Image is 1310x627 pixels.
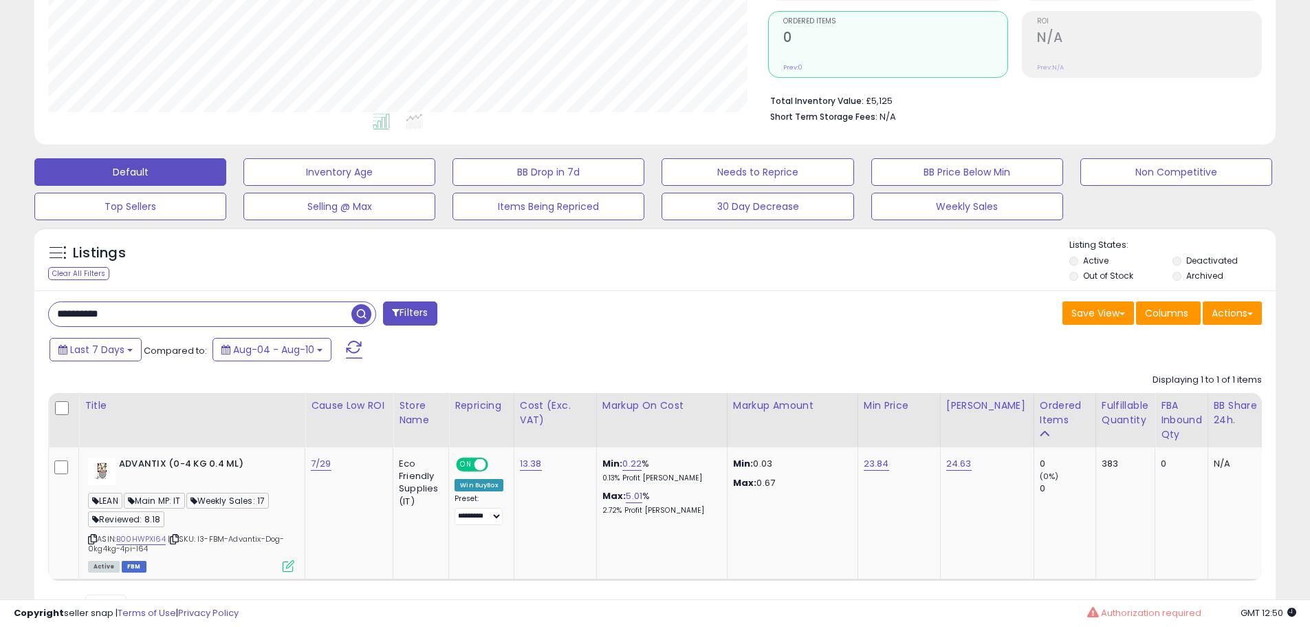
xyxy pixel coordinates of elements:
[48,267,109,280] div: Clear All Filters
[452,193,644,220] button: Items Being Repriced
[770,111,877,123] b: Short Term Storage Fees:
[455,479,503,491] div: Win BuyBox
[1145,306,1188,320] span: Columns
[452,158,644,186] button: BB Drop in 7d
[783,63,803,72] small: Prev: 0
[383,301,437,326] button: Filters
[85,398,299,413] div: Title
[243,158,435,186] button: Inventory Age
[662,158,853,186] button: Needs to Reprice
[88,533,285,554] span: | SKU: I3-FBM-Advantix-Dog-0kg4kg-4pi-I64
[455,398,508,413] div: Repricing
[871,158,1063,186] button: BB Price Below Min
[1037,30,1261,48] h2: N/A
[596,393,727,447] th: The percentage added to the cost of goods (COGS) that forms the calculator for Min & Max prices.
[455,494,503,525] div: Preset:
[88,561,120,573] span: All listings currently available for purchase on Amazon
[733,457,754,470] strong: Min:
[14,606,64,619] strong: Copyright
[1080,158,1272,186] button: Non Competitive
[733,398,852,413] div: Markup Amount
[305,393,393,447] th: CSV column name: cust_attr_5_Cause Low ROI
[880,110,896,123] span: N/A
[1161,458,1197,470] div: 0
[399,458,438,508] div: Eco Friendly Supplies (IT)
[1161,398,1202,442] div: FBA inbound Qty
[783,18,1007,25] span: Ordered Items
[122,561,146,573] span: FBM
[946,457,972,471] a: 24.63
[1040,471,1059,482] small: (0%)
[1040,398,1090,427] div: Ordered Items
[14,607,239,620] div: seller snap | |
[1136,301,1201,325] button: Columns
[946,398,1028,413] div: [PERSON_NAME]
[116,533,166,545] a: B00HWPXI64
[1102,398,1149,427] div: Fulfillable Quantity
[1069,239,1276,252] p: Listing States:
[770,95,864,107] b: Total Inventory Value:
[783,30,1007,48] h2: 0
[1214,458,1259,470] div: N/A
[88,511,164,527] span: Reviewed: 8.18
[311,398,387,413] div: Cause Low ROI
[399,398,443,427] div: Store Name
[733,477,847,489] p: 0.67
[1203,301,1262,325] button: Actions
[1214,398,1264,427] div: BB Share 24h.
[119,458,286,474] b: ADVANTIX (0-4 KG 0.4 ML)
[1040,458,1095,470] div: 0
[1102,458,1144,470] div: 383
[520,457,542,471] a: 13.38
[70,343,124,357] span: Last 7 Days
[622,457,642,471] a: 0.22
[602,474,717,483] p: 0.13% Profit [PERSON_NAME]
[602,490,717,516] div: %
[486,459,508,471] span: OFF
[88,493,122,509] span: LEAN
[662,193,853,220] button: 30 Day Decrease
[520,398,591,427] div: Cost (Exc. VAT)
[1186,270,1223,281] label: Archived
[178,606,239,619] a: Privacy Policy
[88,458,294,571] div: ASIN:
[602,398,721,413] div: Markup on Cost
[1241,606,1296,619] span: 2025-08-18 12:50 GMT
[871,193,1063,220] button: Weekly Sales
[602,458,717,483] div: %
[602,457,623,470] b: Min:
[1037,18,1261,25] span: ROI
[626,489,642,503] a: 5.01
[457,459,474,471] span: ON
[1040,482,1095,495] div: 0
[34,158,226,186] button: Default
[233,343,314,357] span: Aug-04 - Aug-10
[864,398,935,413] div: Min Price
[1083,255,1109,266] label: Active
[1153,374,1262,387] div: Displaying 1 to 1 of 1 items
[124,493,185,509] span: Main MP: IT
[733,458,847,470] p: 0.03
[144,344,207,357] span: Compared to:
[602,506,717,516] p: 2.72% Profit [PERSON_NAME]
[1083,270,1133,281] label: Out of Stock
[50,338,142,361] button: Last 7 Days
[186,493,270,509] span: Weekly Sales: 17
[118,606,176,619] a: Terms of Use
[212,338,331,361] button: Aug-04 - Aug-10
[243,193,435,220] button: Selling @ Max
[1037,63,1064,72] small: Prev: N/A
[733,476,757,489] strong: Max:
[1186,255,1238,266] label: Deactivated
[864,457,889,471] a: 23.84
[88,458,116,485] img: 31I02mRVW5L._SL40_.jpg
[1062,301,1134,325] button: Save View
[73,244,126,263] h5: Listings
[602,489,626,502] b: Max:
[34,193,226,220] button: Top Sellers
[770,92,1252,108] li: £5,125
[311,457,331,471] a: 7/29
